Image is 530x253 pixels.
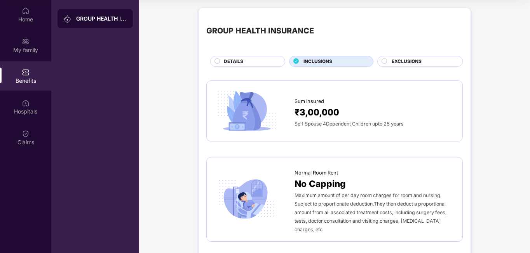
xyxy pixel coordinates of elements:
img: svg+xml;base64,PHN2ZyB3aWR0aD0iMjAiIGhlaWdodD0iMjAiIHZpZXdCb3g9IjAgMCAyMCAyMCIgZmlsbD0ibm9uZSIgeG... [22,38,30,45]
span: EXCLUSIONS [392,58,422,65]
img: icon [214,89,279,133]
img: icon [214,177,279,222]
span: ₹3,00,000 [295,105,339,119]
span: No Capping [295,177,346,191]
span: Normal Room Rent [295,169,338,177]
div: GROUP HEALTH INSURANCE [206,25,314,37]
span: INCLUSIONS [303,58,332,65]
span: DETAILS [224,58,243,65]
span: Sum Insured [295,98,324,105]
img: svg+xml;base64,PHN2ZyBpZD0iQ2xhaW0iIHhtbG5zPSJodHRwOi8vd3d3LnczLm9yZy8yMDAwL3N2ZyIgd2lkdGg9IjIwIi... [22,130,30,138]
img: svg+xml;base64,PHN2ZyBpZD0iQmVuZWZpdHMiIHhtbG5zPSJodHRwOi8vd3d3LnczLm9yZy8yMDAwL3N2ZyIgd2lkdGg9Ij... [22,68,30,76]
span: Self Spouse 4Dependent Children upto 25 years [295,121,404,127]
div: GROUP HEALTH INSURANCE [76,15,127,23]
img: svg+xml;base64,PHN2ZyBpZD0iSG9zcGl0YWxzIiB4bWxucz0iaHR0cDovL3d3dy53My5vcmcvMjAwMC9zdmciIHdpZHRoPS... [22,99,30,107]
span: Maximum amount of per day room charges for room and nursing. Subject to proportionate deduction.T... [295,192,446,232]
img: svg+xml;base64,PHN2ZyBpZD0iSG9tZSIgeG1sbnM9Imh0dHA6Ly93d3cudzMub3JnLzIwMDAvc3ZnIiB3aWR0aD0iMjAiIG... [22,7,30,15]
img: svg+xml;base64,PHN2ZyB3aWR0aD0iMjAiIGhlaWdodD0iMjAiIHZpZXdCb3g9IjAgMCAyMCAyMCIgZmlsbD0ibm9uZSIgeG... [64,15,71,23]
